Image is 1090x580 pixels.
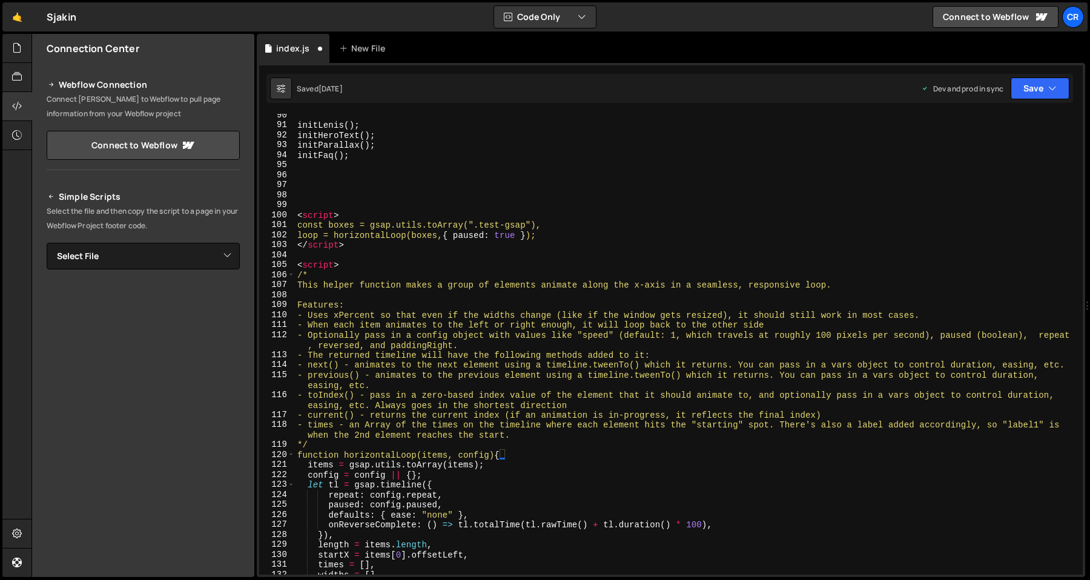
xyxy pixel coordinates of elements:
div: 97 [259,180,295,190]
div: 91 [259,120,295,130]
div: 119 [259,440,295,450]
div: 121 [259,460,295,470]
div: 132 [259,570,295,580]
div: 105 [259,260,295,270]
div: 116 [259,390,295,410]
h2: Connection Center [47,42,139,55]
div: Sjakin [47,10,76,24]
div: 94 [259,150,295,160]
h2: Webflow Connection [47,77,240,92]
a: 🤙 [2,2,32,31]
a: Connect to Webflow [933,6,1059,28]
div: 124 [259,490,295,500]
div: 128 [259,530,295,540]
div: 99 [259,200,295,210]
div: New File [339,42,390,54]
div: 93 [259,140,295,150]
div: 122 [259,470,295,480]
div: 108 [259,290,295,300]
div: Saved [297,84,343,94]
div: 115 [259,370,295,390]
div: 92 [259,130,295,140]
div: 123 [259,479,295,490]
div: 109 [259,300,295,310]
a: CR [1062,6,1084,28]
iframe: YouTube video player [47,289,241,398]
div: 113 [259,350,295,360]
div: 98 [259,190,295,200]
div: 102 [259,230,295,240]
div: 101 [259,220,295,230]
div: 125 [259,499,295,510]
div: 117 [259,410,295,420]
button: Code Only [494,6,596,28]
div: 110 [259,310,295,320]
div: Dev and prod in sync [921,84,1003,94]
iframe: YouTube video player [47,406,241,515]
div: 107 [259,280,295,290]
div: index.js [276,42,309,54]
div: 103 [259,240,295,250]
h2: Simple Scripts [47,189,240,204]
div: 130 [259,550,295,560]
div: 118 [259,420,295,440]
div: 100 [259,210,295,220]
div: 95 [259,160,295,170]
div: 106 [259,270,295,280]
button: Save [1011,77,1069,99]
div: 127 [259,519,295,530]
div: 114 [259,360,295,370]
div: 111 [259,320,295,330]
div: 96 [259,170,295,180]
div: 90 [259,110,295,120]
p: Connect [PERSON_NAME] to Webflow to pull page information from your Webflow project [47,92,240,121]
div: [DATE] [319,84,343,94]
a: Connect to Webflow [47,131,240,160]
div: 120 [259,450,295,460]
div: 129 [259,539,295,550]
div: 126 [259,510,295,520]
div: 131 [259,559,295,570]
p: Select the file and then copy the script to a page in your Webflow Project footer code. [47,204,240,233]
div: 112 [259,330,295,350]
div: 104 [259,250,295,260]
